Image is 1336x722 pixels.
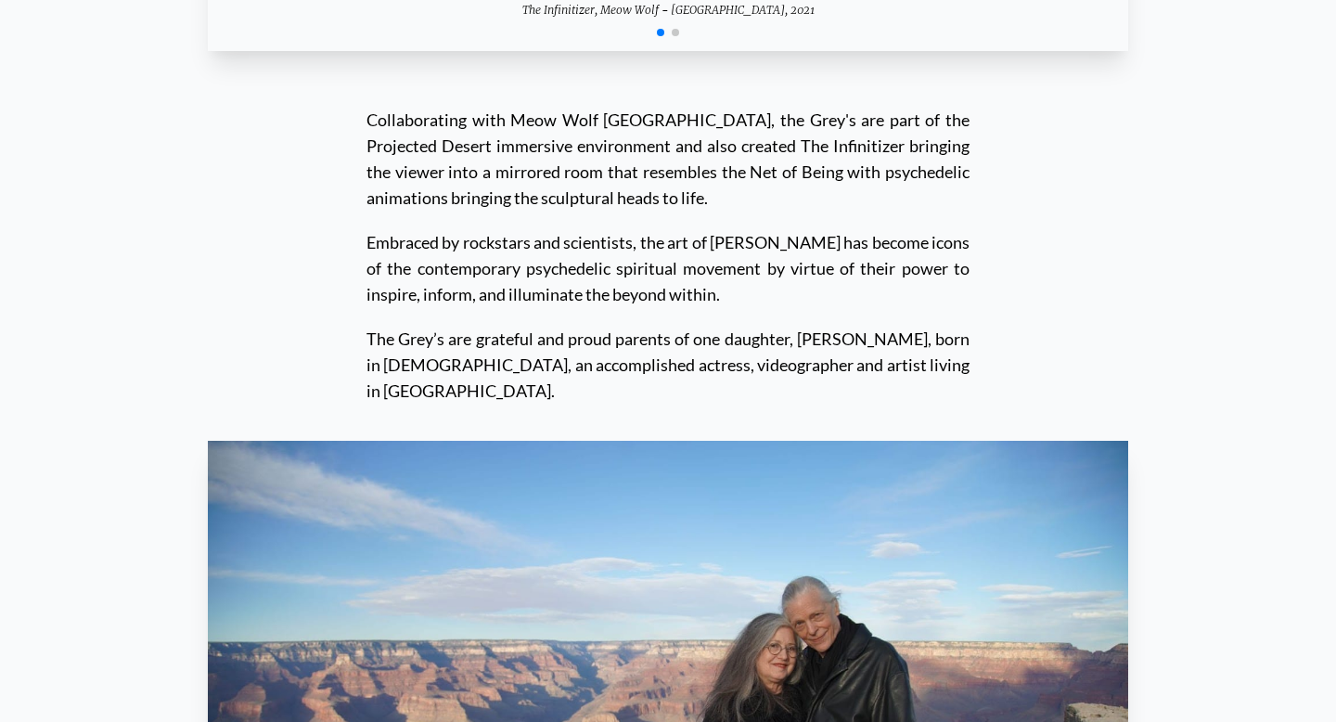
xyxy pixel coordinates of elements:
[366,107,970,211] div: Collaborating with Meow Wolf [GEOGRAPHIC_DATA], the Grey's are part of the Projected Desert immer...
[657,29,664,36] span: Go to slide 1
[366,211,970,307] div: Embraced by rockstars and scientists, the art of [PERSON_NAME] has become icons of the contempora...
[672,29,679,36] span: Go to slide 2
[366,307,970,404] div: The Grey’s are grateful and proud parents of one daughter, [PERSON_NAME], born in [DEMOGRAPHIC_DA...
